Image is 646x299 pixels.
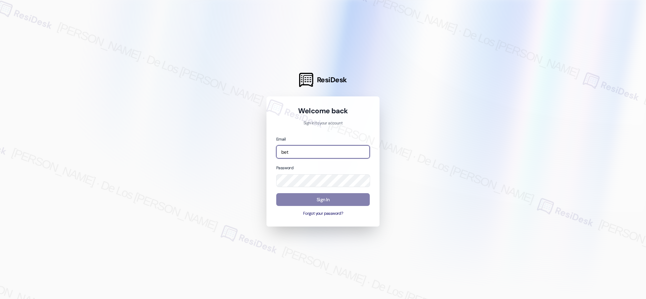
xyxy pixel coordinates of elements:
[276,137,286,142] label: Email
[276,165,293,171] label: Password
[317,75,347,85] span: ResiDesk
[276,106,370,116] h1: Welcome back
[276,211,370,217] button: Forgot your password?
[299,73,313,87] img: ResiDesk Logo
[276,120,370,126] p: Sign in to your account
[276,193,370,206] button: Sign In
[276,145,370,158] input: name@example.com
